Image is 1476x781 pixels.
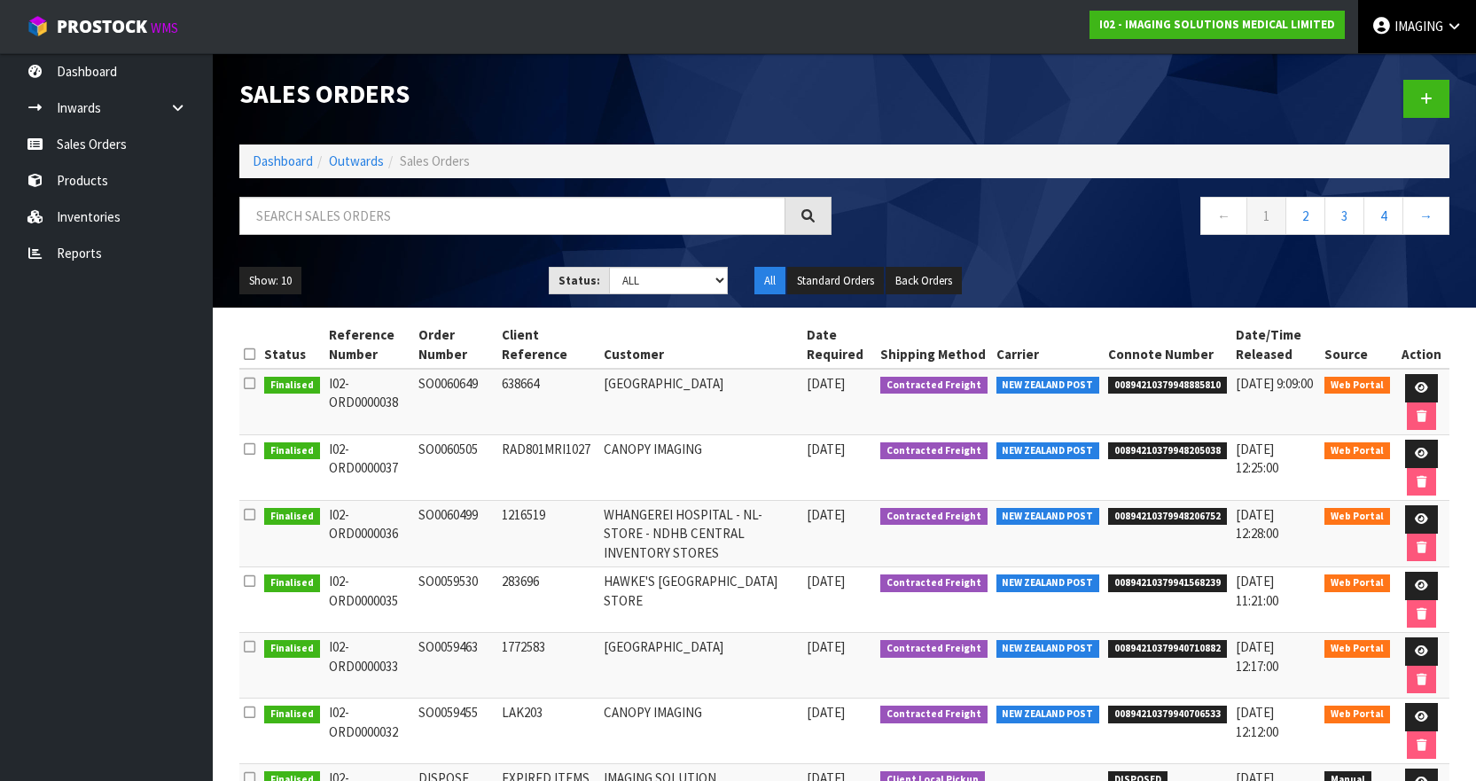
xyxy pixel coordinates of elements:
[497,369,599,435] td: 638664
[558,273,600,288] strong: Status:
[324,633,414,699] td: I02-ORD0000033
[880,706,988,723] span: Contracted Freight
[264,377,320,394] span: Finalised
[324,699,414,764] td: I02-ORD0000032
[324,501,414,567] td: I02-ORD0000036
[996,574,1100,592] span: NEW ZEALAND POST
[239,197,785,235] input: Search sales orders
[1236,638,1278,674] span: [DATE] 12:17:00
[400,152,470,169] span: Sales Orders
[1108,706,1227,723] span: 00894210379940706533
[1402,197,1449,235] a: →
[754,267,785,295] button: All
[264,508,320,526] span: Finalised
[1108,377,1227,394] span: 00894210379948885810
[599,435,802,501] td: CANOPY IMAGING
[996,508,1100,526] span: NEW ZEALAND POST
[414,567,497,633] td: SO0059530
[992,321,1105,369] th: Carrier
[599,321,802,369] th: Customer
[264,706,320,723] span: Finalised
[807,638,845,655] span: [DATE]
[497,321,599,369] th: Client Reference
[996,442,1100,460] span: NEW ZEALAND POST
[497,435,599,501] td: RAD801MRI1027
[414,699,497,764] td: SO0059455
[414,633,497,699] td: SO0059463
[876,321,992,369] th: Shipping Method
[996,706,1100,723] span: NEW ZEALAND POST
[1324,706,1390,723] span: Web Portal
[807,573,845,590] span: [DATE]
[807,375,845,392] span: [DATE]
[1104,321,1231,369] th: Connote Number
[1231,321,1321,369] th: Date/Time Released
[329,152,384,169] a: Outwards
[1324,640,1390,658] span: Web Portal
[858,197,1450,240] nav: Page navigation
[497,567,599,633] td: 283696
[1236,704,1278,739] span: [DATE] 12:12:00
[497,501,599,567] td: 1216519
[414,501,497,567] td: SO0060499
[264,442,320,460] span: Finalised
[599,567,802,633] td: HAWKE'S [GEOGRAPHIC_DATA] STORE
[264,574,320,592] span: Finalised
[57,15,147,38] span: ProStock
[1108,442,1227,460] span: 00894210379948205038
[1394,321,1449,369] th: Action
[599,501,802,567] td: WHANGEREI HOSPITAL - NL-STORE - NDHB CENTRAL INVENTORY STORES
[880,442,988,460] span: Contracted Freight
[260,321,324,369] th: Status
[324,369,414,435] td: I02-ORD0000038
[414,435,497,501] td: SO0060505
[1363,197,1403,235] a: 4
[996,377,1100,394] span: NEW ZEALAND POST
[599,633,802,699] td: [GEOGRAPHIC_DATA]
[1200,197,1247,235] a: ←
[497,699,599,764] td: LAK203
[880,508,988,526] span: Contracted Freight
[414,321,497,369] th: Order Number
[880,377,988,394] span: Contracted Freight
[1236,375,1313,392] span: [DATE] 9:09:00
[1324,508,1390,526] span: Web Portal
[802,321,876,369] th: Date Required
[1324,442,1390,460] span: Web Portal
[1108,640,1227,658] span: 00894210379940710882
[1394,18,1443,35] span: IMAGING
[1320,321,1394,369] th: Source
[1236,441,1278,476] span: [DATE] 12:25:00
[253,152,313,169] a: Dashboard
[414,369,497,435] td: SO0060649
[1099,17,1335,32] strong: I02 - IMAGING SOLUTIONS MEDICAL LIMITED
[1236,573,1278,608] span: [DATE] 11:21:00
[1324,377,1390,394] span: Web Portal
[1108,574,1227,592] span: 00894210379941568239
[787,267,884,295] button: Standard Orders
[1108,508,1227,526] span: 00894210379948206752
[807,506,845,523] span: [DATE]
[886,267,962,295] button: Back Orders
[324,321,414,369] th: Reference Number
[324,567,414,633] td: I02-ORD0000035
[996,640,1100,658] span: NEW ZEALAND POST
[497,633,599,699] td: 1772583
[599,369,802,435] td: [GEOGRAPHIC_DATA]
[1236,506,1278,542] span: [DATE] 12:28:00
[599,699,802,764] td: CANOPY IMAGING
[807,441,845,457] span: [DATE]
[880,574,988,592] span: Contracted Freight
[151,20,178,36] small: WMS
[324,435,414,501] td: I02-ORD0000037
[27,15,49,37] img: cube-alt.png
[1324,574,1390,592] span: Web Portal
[880,640,988,658] span: Contracted Freight
[1324,197,1364,235] a: 3
[264,640,320,658] span: Finalised
[1246,197,1286,235] a: 1
[807,704,845,721] span: [DATE]
[1285,197,1325,235] a: 2
[239,267,301,295] button: Show: 10
[239,80,832,108] h1: Sales Orders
